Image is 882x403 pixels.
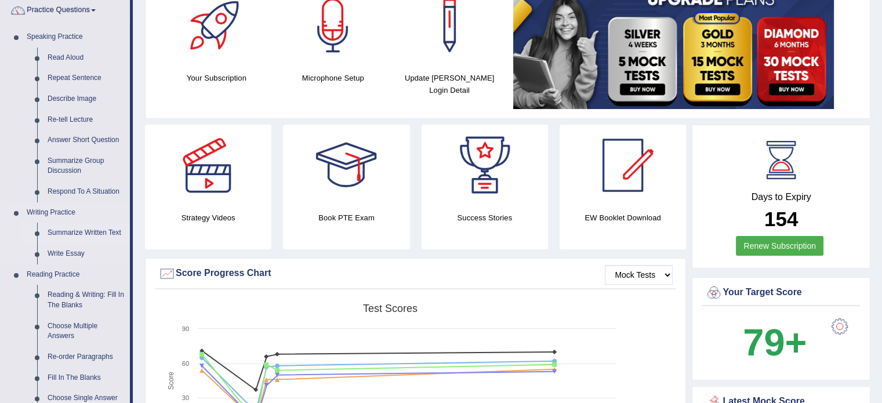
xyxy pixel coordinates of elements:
[560,212,686,224] h4: EW Booklet Download
[705,284,857,302] div: Your Target Score
[42,68,130,89] a: Repeat Sentence
[363,303,418,314] tspan: Test scores
[42,223,130,244] a: Summarize Written Text
[42,285,130,315] a: Reading & Writing: Fill In The Blanks
[158,265,673,282] div: Score Progress Chart
[42,48,130,68] a: Read Aloud
[281,72,386,84] h4: Microphone Setup
[42,151,130,181] a: Summarize Group Discussion
[21,202,130,223] a: Writing Practice
[182,325,189,332] text: 90
[42,368,130,389] a: Fill In The Blanks
[422,212,548,224] h4: Success Stories
[42,89,130,110] a: Describe Image
[397,72,502,96] h4: Update [PERSON_NAME] Login Detail
[42,244,130,264] a: Write Essay
[764,208,798,230] b: 154
[164,72,269,84] h4: Your Subscription
[42,110,130,130] a: Re-tell Lecture
[21,264,130,285] a: Reading Practice
[42,130,130,151] a: Answer Short Question
[283,212,409,224] h4: Book PTE Exam
[182,394,189,401] text: 30
[705,192,857,202] h4: Days to Expiry
[42,316,130,347] a: Choose Multiple Answers
[743,321,807,364] b: 79+
[21,27,130,48] a: Speaking Practice
[736,236,823,256] a: Renew Subscription
[42,181,130,202] a: Respond To A Situation
[182,360,189,367] text: 60
[167,372,175,390] tspan: Score
[145,212,271,224] h4: Strategy Videos
[42,347,130,368] a: Re-order Paragraphs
